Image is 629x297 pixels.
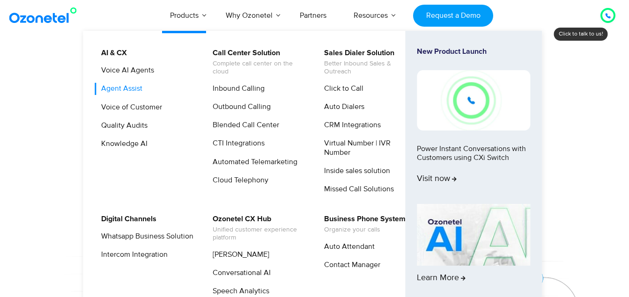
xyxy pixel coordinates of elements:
a: Conversational AI [207,267,272,279]
a: Request a Demo [413,5,493,27]
a: AI & CX [95,47,128,59]
div: Orchestrate Intelligent [22,59,607,89]
a: CTI Integrations [207,138,266,149]
a: Virtual Number | IVR Number [318,138,418,158]
a: Automated Telemarketing [207,156,299,168]
a: Contact Manager [318,259,382,271]
a: [PERSON_NAME] [207,249,271,261]
a: Business Phone SystemOrganize your calls [318,213,407,235]
a: Cloud Telephony [207,174,270,186]
span: Unified customer experience platform [213,226,305,242]
a: Click to Call [318,83,365,94]
a: Quality Audits [95,120,149,131]
a: Auto Dialers [318,101,366,113]
a: Inbound Calling [207,83,266,94]
span: Complete call center on the cloud [213,60,305,76]
a: Outbound Calling [207,101,272,113]
a: Speech Analytics [207,285,271,297]
a: CRM Integrations [318,119,382,131]
a: Sales Dialer SolutionBetter Inbound Sales & Outreach [318,47,418,77]
a: Blended Call Center [207,119,281,131]
a: Whatsapp Business Solution [95,231,195,242]
a: Voice of Customer [95,101,163,113]
a: Ozonetel CX HubUnified customer experience platform [207,213,306,243]
img: AI [417,204,530,266]
a: Call Center SolutionComplete call center on the cloud [207,47,306,77]
span: Learn More [417,273,466,283]
a: Intercom Integration [95,249,169,261]
span: Organize your calls [324,226,406,234]
a: Agent Assist [95,83,144,94]
a: New Product LaunchPower Instant Conversations with Customers using CXi SwitchVisit now [417,47,530,200]
a: Missed Call Solutions [318,183,395,195]
a: Digital Channels [95,213,158,225]
img: New-Project-17.png [417,70,530,130]
a: Voice AI Agents [95,65,155,76]
a: Auto Attendant [318,241,376,253]
div: Customer Experiences [22,84,607,129]
a: Inside sales solution [318,165,392,177]
a: Knowledge AI [95,138,149,150]
div: Turn every conversation into a growth engine for your enterprise. [22,129,607,139]
span: Better Inbound Sales & Outreach [324,60,416,76]
span: Visit now [417,174,457,184]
